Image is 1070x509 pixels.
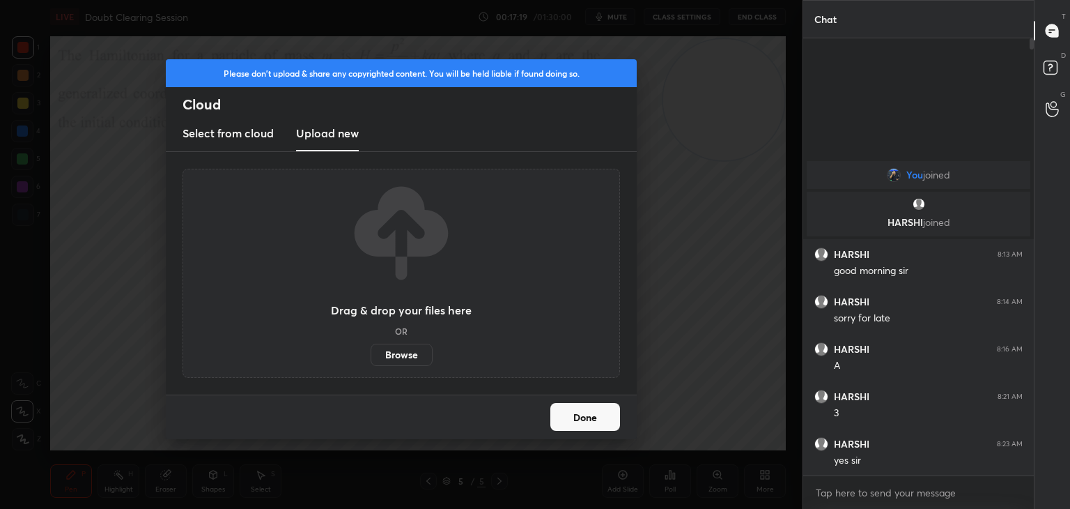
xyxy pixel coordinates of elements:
[1062,11,1066,22] p: T
[1061,50,1066,61] p: D
[814,437,828,451] img: default.png
[550,403,620,431] button: Done
[998,250,1023,259] div: 8:13 AM
[998,393,1023,401] div: 8:21 AM
[814,342,828,356] img: default.png
[906,169,923,181] span: You
[912,197,926,211] img: default.png
[834,312,1023,326] div: sorry for late
[834,343,869,356] h6: HARSHI
[183,96,637,114] h2: Cloud
[997,298,1023,306] div: 8:14 AM
[803,158,1034,476] div: grid
[834,248,869,261] h6: HARSHI
[834,407,1023,420] div: 3
[166,59,637,87] div: Please don't upload & share any copyrighted content. You will be held liable if found doing so.
[997,345,1023,354] div: 8:16 AM
[814,295,828,309] img: default.png
[1060,89,1066,100] p: G
[814,248,828,261] img: default.png
[834,296,869,308] h6: HARSHI
[296,125,359,142] h3: Upload new
[803,1,848,38] p: Chat
[814,390,828,404] img: default.png
[923,215,950,229] span: joined
[834,454,1023,468] div: yes sir
[395,327,408,335] h5: OR
[331,305,472,316] h3: Drag & drop your files here
[834,359,1023,373] div: A
[834,438,869,450] h6: HARSHI
[834,264,1023,278] div: good morning sir
[923,169,950,181] span: joined
[183,125,274,142] h3: Select from cloud
[997,440,1023,448] div: 8:23 AM
[887,168,901,182] img: d89acffa0b7b45d28d6908ca2ce42307.jpg
[834,390,869,403] h6: HARSHI
[815,217,1022,228] p: HARSHI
